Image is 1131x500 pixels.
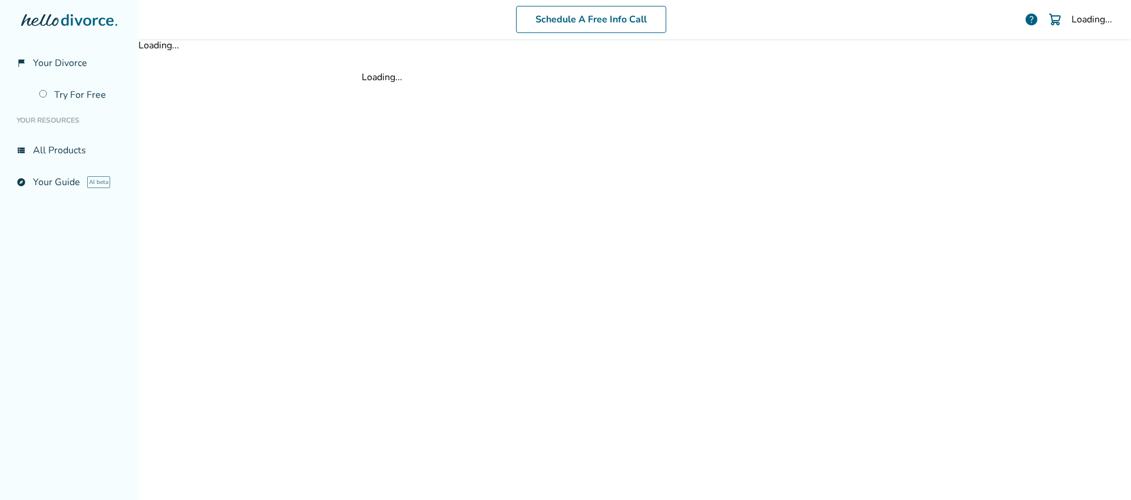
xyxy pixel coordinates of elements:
[87,176,110,188] span: AI beta
[138,39,1131,52] div: Loading...
[1072,13,1112,26] div: Loading...
[32,81,129,108] a: Try For Free
[9,137,129,164] a: view_listAll Products
[516,6,666,33] a: Schedule A Free Info Call
[9,108,129,132] li: Your Resources
[16,58,26,68] span: flag_2
[9,50,129,77] a: flag_2Your Divorce
[16,146,26,155] span: view_list
[9,169,129,196] a: exploreYour GuideAI beta
[16,177,26,187] span: explore
[1048,12,1062,27] img: Cart
[362,71,908,84] div: Loading...
[1024,12,1039,27] a: help
[33,57,87,70] span: Your Divorce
